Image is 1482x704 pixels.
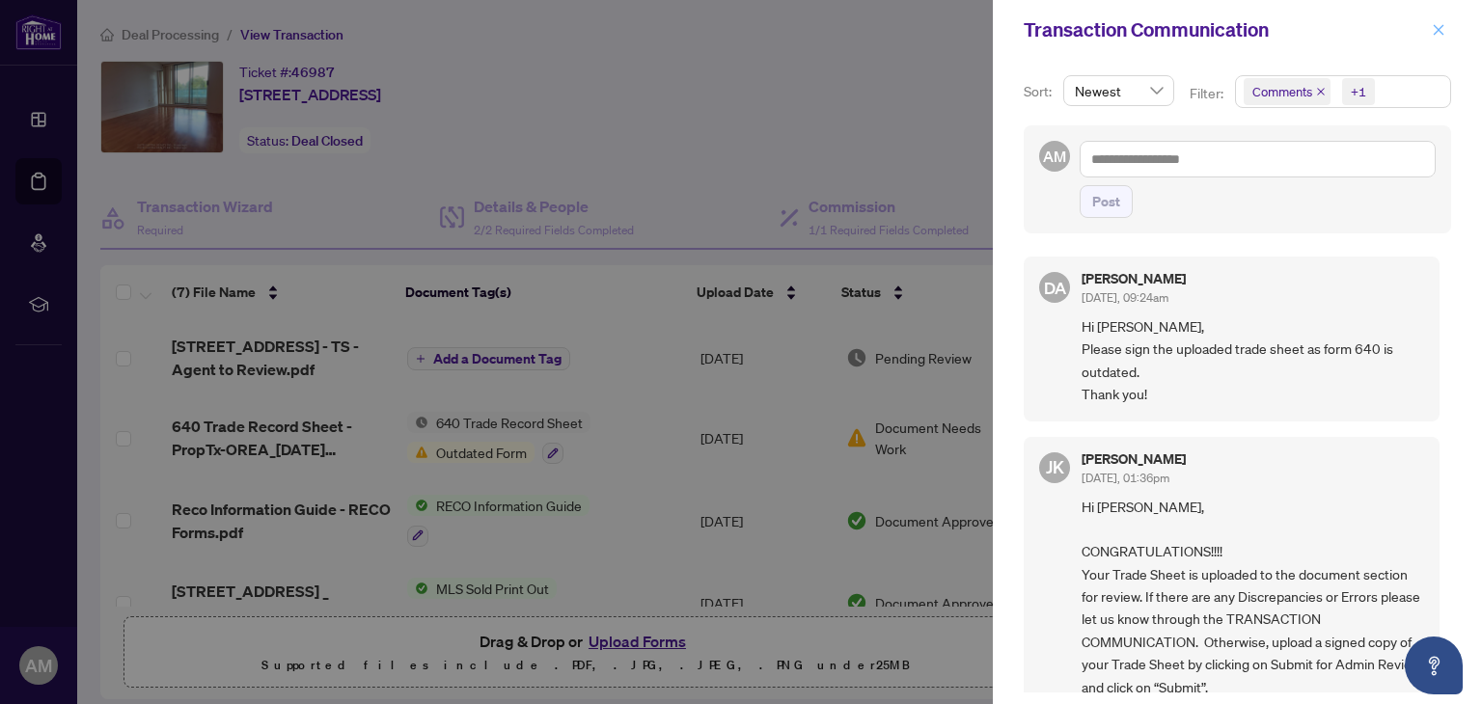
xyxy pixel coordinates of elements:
span: [DATE], 09:24am [1082,290,1168,305]
span: Newest [1075,76,1163,105]
span: close [1316,87,1326,96]
p: Filter: [1190,83,1226,104]
span: AM [1043,145,1066,168]
span: close [1432,23,1445,37]
button: Open asap [1405,636,1463,694]
span: Hi [PERSON_NAME], Please sign the uploaded trade sheet as form 640 is outdated. Thank you! [1082,315,1424,406]
h5: [PERSON_NAME] [1082,272,1186,285]
span: [DATE], 01:36pm [1082,471,1169,485]
button: Post [1080,185,1133,218]
span: Comments [1252,82,1312,101]
p: Sort: [1024,81,1056,102]
span: Comments [1244,78,1331,105]
span: DA [1043,274,1066,300]
span: JK [1046,453,1064,480]
h5: [PERSON_NAME] [1082,452,1186,466]
div: +1 [1351,82,1366,101]
div: Transaction Communication [1024,15,1426,44]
